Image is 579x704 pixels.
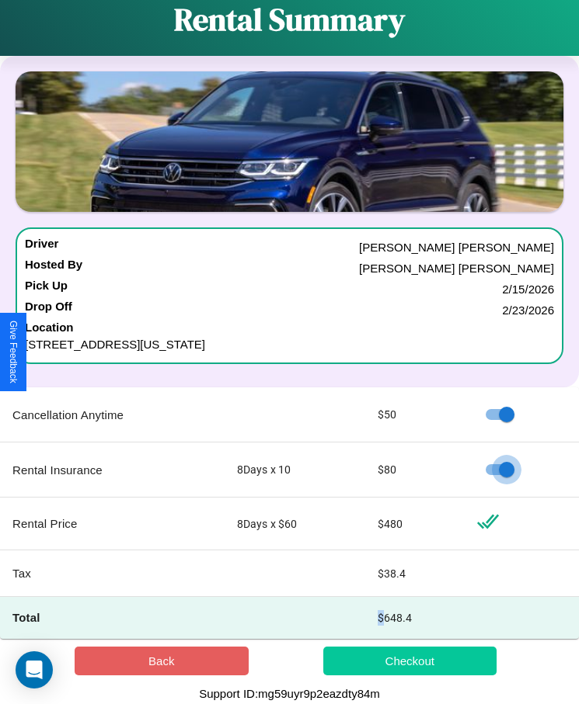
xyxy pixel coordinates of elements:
[365,597,464,639] td: $ 648.4
[12,513,212,534] p: Rental Price
[365,442,464,498] td: $ 80
[75,647,249,675] button: Back
[25,300,72,321] h4: Drop Off
[25,258,82,279] h4: Hosted By
[199,683,380,704] p: Support ID: mg59uyr9p2eazdty84m
[502,300,554,321] p: 2 / 23 / 2026
[25,237,58,258] h4: Driver
[8,321,19,383] div: Give Feedback
[12,609,212,626] h4: Total
[12,563,212,584] p: Tax
[12,460,212,480] p: Rental Insurance
[359,237,554,258] p: [PERSON_NAME] [PERSON_NAME]
[12,404,212,425] p: Cancellation Anytime
[365,550,464,597] td: $ 38.4
[502,279,554,300] p: 2 / 15 / 2026
[225,442,365,498] td: 8 Days x 10
[25,321,554,334] h4: Location
[365,498,464,550] td: $ 480
[16,651,53,688] div: Open Intercom Messenger
[323,647,497,675] button: Checkout
[359,258,554,279] p: [PERSON_NAME] [PERSON_NAME]
[225,498,365,550] td: 8 Days x $ 60
[25,279,68,300] h4: Pick Up
[365,387,464,442] td: $ 50
[25,334,554,355] p: [STREET_ADDRESS][US_STATE]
